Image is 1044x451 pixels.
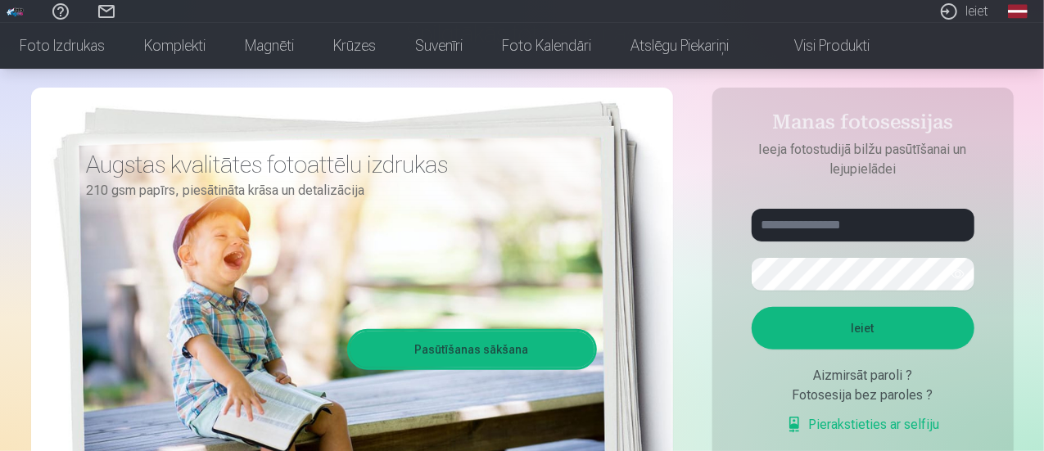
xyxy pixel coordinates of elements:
[7,7,25,16] img: /fa1
[482,23,611,69] a: Foto kalendāri
[735,140,991,179] p: Ieeja fotostudijā bilžu pasūtīšanai un lejupielādei
[752,307,974,350] button: Ieiet
[124,23,225,69] a: Komplekti
[786,415,940,435] a: Pierakstieties ar selfiju
[611,23,748,69] a: Atslēgu piekariņi
[225,23,314,69] a: Magnēti
[87,150,585,179] h3: Augstas kvalitātes fotoattēlu izdrukas
[752,366,974,386] div: Aizmirsāt paroli ?
[87,179,585,202] p: 210 gsm papīrs, piesātināta krāsa un detalizācija
[735,110,991,140] h4: Manas fotosessijas
[350,331,594,368] a: Pasūtīšanas sākšana
[395,23,482,69] a: Suvenīri
[752,386,974,405] div: Fotosesija bez paroles ?
[314,23,395,69] a: Krūzes
[748,23,889,69] a: Visi produkti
